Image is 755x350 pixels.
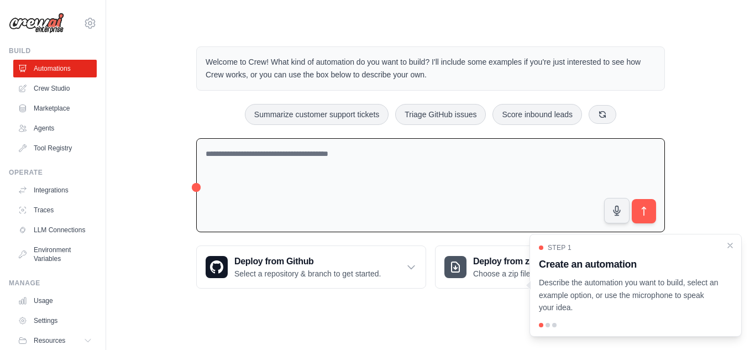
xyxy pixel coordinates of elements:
[13,241,97,268] a: Environment Variables
[726,241,735,250] button: Close walkthrough
[548,243,572,252] span: Step 1
[492,104,582,125] button: Score inbound leads
[234,255,381,268] h3: Deploy from Github
[13,181,97,199] a: Integrations
[473,255,567,268] h3: Deploy from zip file
[539,257,719,272] h3: Create an automation
[473,268,567,279] p: Choose a zip file to upload.
[395,104,486,125] button: Triage GitHub issues
[13,332,97,349] button: Resources
[539,276,719,314] p: Describe the automation you want to build, select an example option, or use the microphone to spe...
[13,139,97,157] a: Tool Registry
[9,13,64,34] img: Logo
[13,312,97,330] a: Settings
[9,46,97,55] div: Build
[13,119,97,137] a: Agents
[234,268,381,279] p: Select a repository & branch to get started.
[13,60,97,77] a: Automations
[13,100,97,117] a: Marketplace
[13,221,97,239] a: LLM Connections
[13,201,97,219] a: Traces
[13,80,97,97] a: Crew Studio
[206,56,656,81] p: Welcome to Crew! What kind of automation do you want to build? I'll include some examples if you'...
[245,104,389,125] button: Summarize customer support tickets
[9,168,97,177] div: Operate
[13,292,97,310] a: Usage
[34,336,65,345] span: Resources
[9,279,97,288] div: Manage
